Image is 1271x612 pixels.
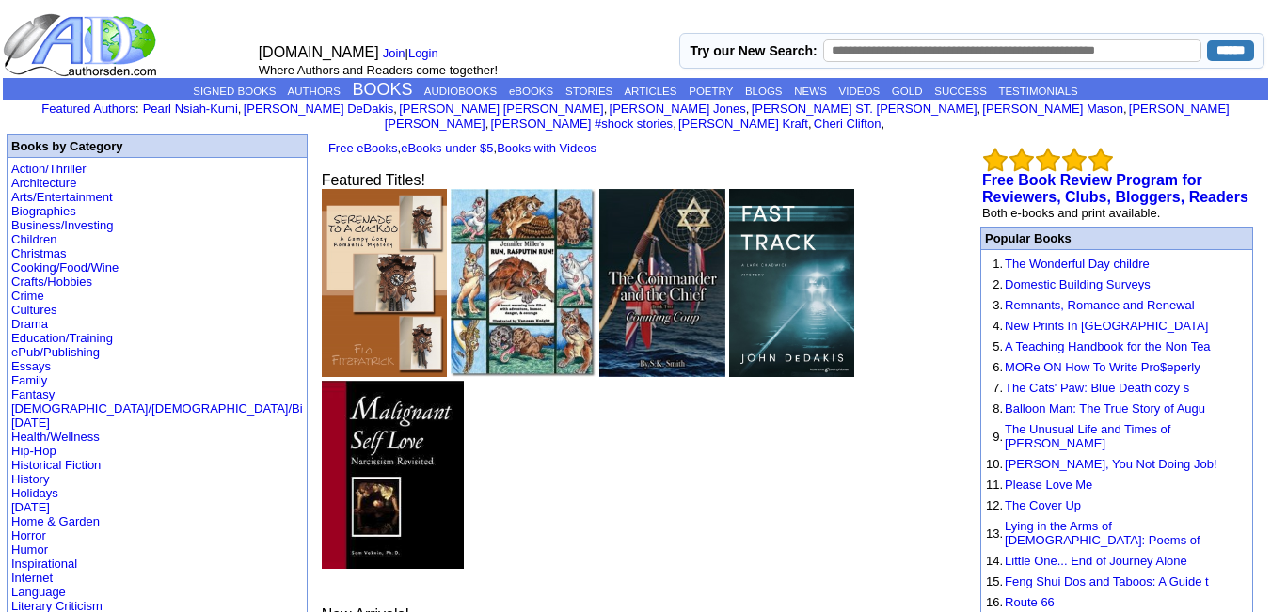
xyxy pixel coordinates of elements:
a: ARTICLES [624,86,676,97]
img: 31512.jpg [451,189,596,377]
img: 80565.jpg [322,189,448,377]
a: [PERSON_NAME], You Not Doing Job! [1005,457,1216,471]
a: ePub/Publishing [11,345,100,359]
a: Internet [11,571,53,585]
a: [DEMOGRAPHIC_DATA]/[DEMOGRAPHIC_DATA]/Bi [11,401,303,416]
a: Crime [11,289,44,303]
a: [PERSON_NAME] [PERSON_NAME] [385,102,1230,131]
font: 8. [993,401,1003,416]
font: i [749,104,751,115]
a: Run, Rasputin Run! (Book 1) [451,364,596,380]
img: shim.gif [986,572,987,573]
a: The Cover Up [1005,498,1081,512]
font: 13. [986,526,1003,541]
a: Feng Shui Dos and Taboos: A Guide t [1005,574,1209,588]
a: Business/Investing [11,218,113,232]
img: shim.gif [986,475,987,476]
a: History [11,472,49,486]
label: Try our New Search: [690,43,817,58]
a: Cultures [11,303,56,317]
font: 14. [986,554,1003,568]
img: shim.gif [986,295,987,296]
a: Horror [11,528,46,542]
a: Action/Thriller [11,162,86,176]
a: [PERSON_NAME] #shock stories [490,117,673,131]
a: [PERSON_NAME] [PERSON_NAME] [399,102,603,116]
a: Essays [11,359,51,373]
a: [PERSON_NAME] DeDakis [244,102,394,116]
font: 7. [993,381,1003,395]
a: TESTIMONIALS [998,86,1077,97]
img: bigemptystars.png [1036,148,1060,172]
img: shim.gif [986,592,987,593]
img: bigemptystars.png [1062,148,1087,172]
img: 7231.JPG [322,381,464,569]
a: Books with Videos [497,141,596,155]
a: Biographies [11,204,76,218]
font: 9. [993,430,1003,444]
font: 6. [993,360,1003,374]
a: Language [11,585,66,599]
a: Counting Coup [599,364,725,380]
a: The Unusual Life and Times of [PERSON_NAME] [1005,422,1170,450]
font: i [1127,104,1129,115]
a: AUTHORS [288,86,341,97]
a: Domestic Building Surveys [1005,277,1151,291]
font: i [607,104,609,115]
a: Children [11,232,56,246]
a: Little One... End of Journey Alone [1005,554,1187,568]
font: 3. [993,298,1003,312]
img: shim.gif [986,399,987,400]
img: shim.gif [986,516,987,517]
img: shim.gif [986,357,987,358]
font: 1. [993,257,1003,271]
a: Drama [11,317,48,331]
font: Popular Books [985,231,1072,245]
img: bigemptystars.png [983,148,1008,172]
a: Family [11,373,47,387]
a: The Cats' Paw: Blue Death cozy s [1005,381,1189,395]
img: bigemptystars.png [1009,148,1034,172]
font: Both e-books and print available. [982,206,1160,220]
img: shim.gif [986,275,987,275]
font: , , [322,141,596,155]
a: MORe ON How To Write Pro$eperly [1005,360,1200,374]
font: Where Authors and Readers come together! [259,63,498,77]
a: [PERSON_NAME] Jones [610,102,746,116]
a: The Wonderful Day childre [1005,257,1150,271]
font: 5. [993,339,1003,353]
a: Holidays [11,486,58,500]
font: 11. [986,478,1003,492]
a: [PERSON_NAME] ST. [PERSON_NAME] [752,102,977,116]
a: Serenade to a Cuckoo [322,364,448,380]
a: [PERSON_NAME] Kraft [678,117,808,131]
a: Pathological Narcissism FAQs [322,556,464,572]
img: 19776.jpg [729,189,854,377]
a: Fantasy [11,387,55,401]
a: Architecture [11,176,76,190]
a: Hip-Hop [11,444,56,458]
img: shim.gif [986,551,987,552]
a: AUDIOBOOKS [424,86,497,97]
b: Books by Category [11,139,122,153]
font: 16. [986,595,1003,609]
font: i [676,119,678,130]
a: BLOGS [745,86,783,97]
font: : [41,102,138,116]
a: STORIES [565,86,612,97]
a: Cooking/Food/Wine [11,260,119,275]
a: Home & Garden [11,514,100,528]
a: Free Book Review Program for Reviewers, Clubs, Bloggers, Readers [982,172,1248,205]
a: Lying in the Arms of [DEMOGRAPHIC_DATA]: Poems of [1005,519,1200,547]
a: Crafts/Hobbies [11,275,92,289]
a: Cheri Clifton [814,117,882,131]
font: i [980,104,982,115]
a: Pearl Nsiah-Kumi [143,102,238,116]
img: shim.gif [986,316,987,317]
a: BOOKS [353,80,413,99]
font: i [241,104,243,115]
a: A Teaching Handbook for the Non Tea [1005,339,1211,353]
font: 12. [986,498,1003,512]
a: New Prints In [GEOGRAPHIC_DATA] [1005,319,1208,333]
